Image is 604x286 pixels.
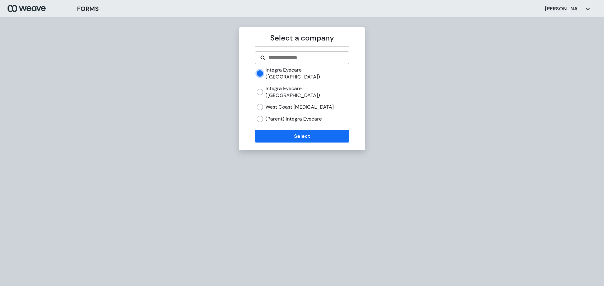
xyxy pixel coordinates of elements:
button: Select [255,130,349,143]
p: [PERSON_NAME] [545,5,583,12]
label: Integra Eyecare ([GEOGRAPHIC_DATA]) [266,85,349,99]
input: Search [268,54,344,62]
label: (Parent) Integra Eyecare [266,116,322,122]
label: West Coast [MEDICAL_DATA] [266,104,334,111]
label: Integra Eyecare ([GEOGRAPHIC_DATA]) [266,67,349,80]
h3: FORMS [77,4,99,13]
p: Select a company [255,32,349,44]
